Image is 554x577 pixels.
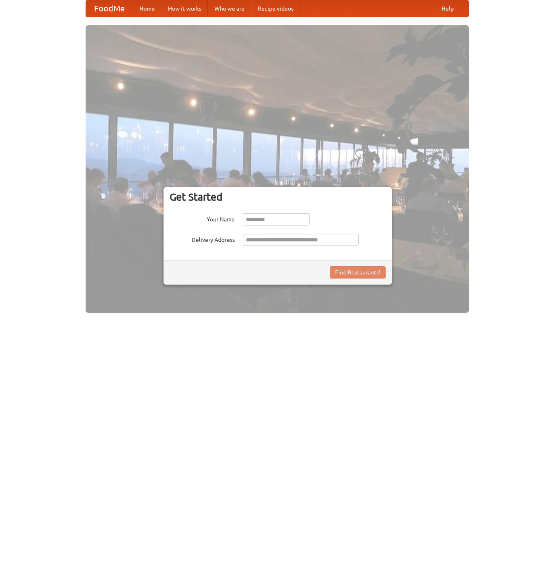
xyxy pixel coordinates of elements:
[435,0,460,17] a: Help
[170,234,235,244] label: Delivery Address
[330,266,386,279] button: Find Restaurants!
[208,0,251,17] a: Who we are
[161,0,208,17] a: How it works
[86,0,133,17] a: FoodMe
[133,0,161,17] a: Home
[170,213,235,223] label: Your Name
[170,191,386,203] h3: Get Started
[251,0,300,17] a: Recipe videos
